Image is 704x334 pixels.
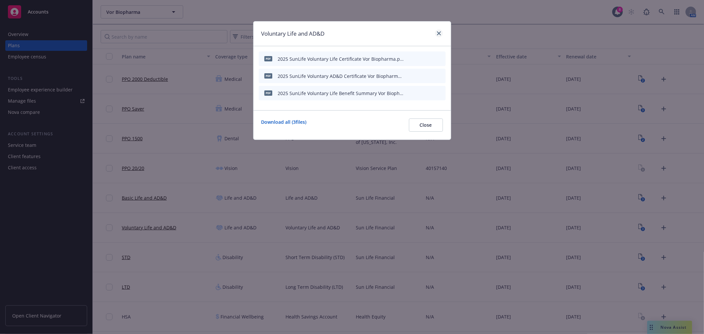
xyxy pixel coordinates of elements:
[426,55,432,62] button: preview file
[409,118,443,132] button: Close
[278,55,404,62] div: 2025 SunLife Voluntary Life Certificate Vor Biopharma.pdf
[278,90,404,97] div: 2025 SunLife Voluntary Life Benefit Summary Vor Biopharma.pdf
[435,29,443,37] a: close
[420,122,432,128] span: Close
[438,73,443,80] button: archive file
[261,29,325,38] h1: Voluntary Life and AD&D
[261,118,307,132] a: Download all ( 3 files)
[426,90,432,97] button: preview file
[278,73,404,80] div: 2025 SunLife Voluntary AD&D Certificate Vor Biopharma.pdf
[416,55,421,62] button: download file
[438,55,443,62] button: archive file
[426,73,432,80] button: preview file
[416,73,421,80] button: download file
[416,90,421,97] button: download file
[264,90,272,95] span: pdf
[264,56,272,61] span: pdf
[264,73,272,78] span: pdf
[438,90,443,97] button: archive file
